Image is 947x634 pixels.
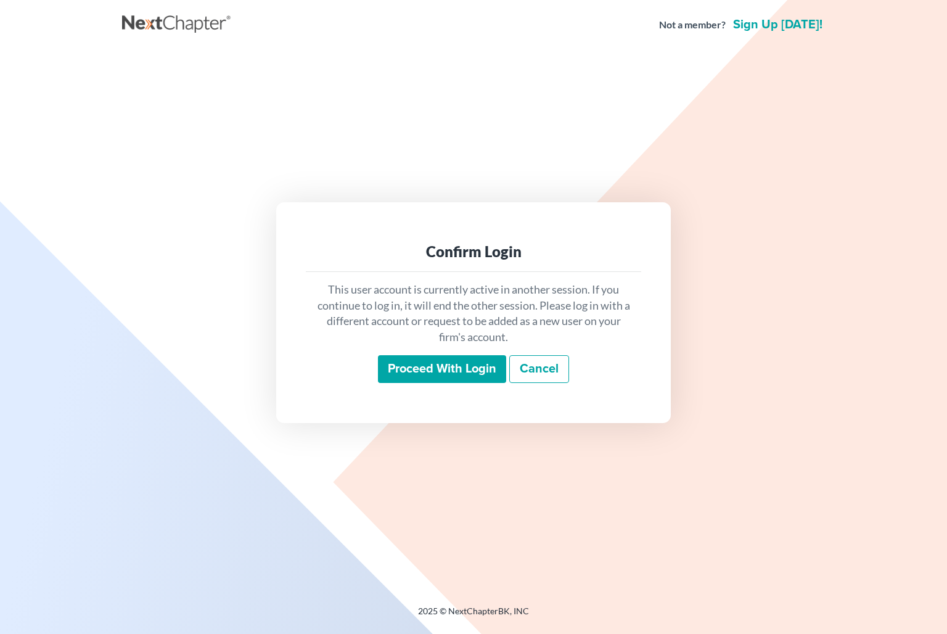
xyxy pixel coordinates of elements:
[122,605,825,627] div: 2025 © NextChapterBK, INC
[659,18,726,32] strong: Not a member?
[378,355,506,384] input: Proceed with login
[316,242,631,261] div: Confirm Login
[731,19,825,31] a: Sign up [DATE]!
[316,282,631,345] p: This user account is currently active in another session. If you continue to log in, it will end ...
[509,355,569,384] a: Cancel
